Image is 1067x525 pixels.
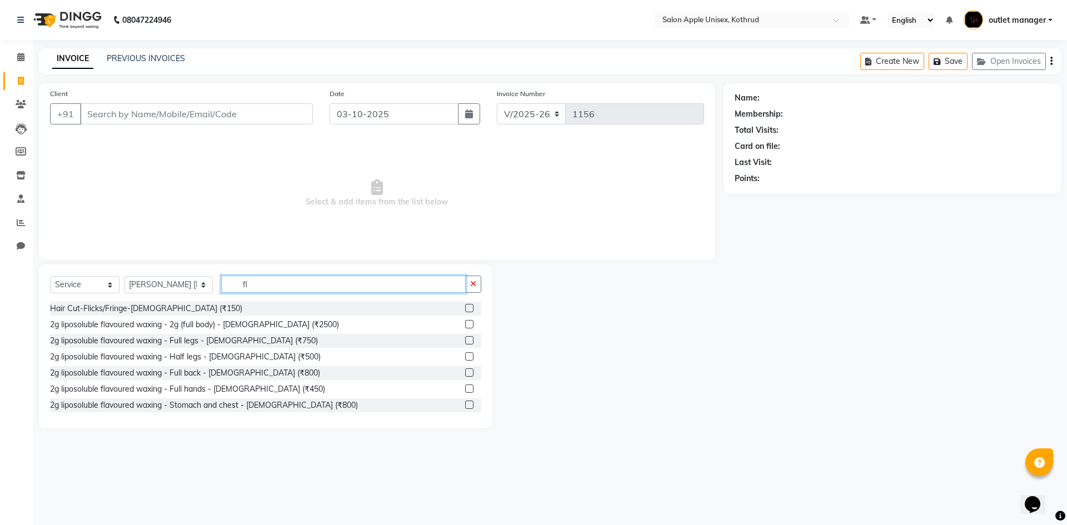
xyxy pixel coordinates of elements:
[860,53,924,70] button: Create New
[330,89,345,99] label: Date
[929,53,968,70] button: Save
[735,108,783,120] div: Membership:
[735,173,760,184] div: Points:
[50,89,68,99] label: Client
[50,319,339,331] div: 2g liposoluble flavoured waxing - 2g (full body) - [DEMOGRAPHIC_DATA] (₹2500)
[107,53,185,63] a: PREVIOUS INVOICES
[122,4,171,36] b: 08047224946
[52,49,93,69] a: INVOICE
[50,103,81,124] button: +91
[972,53,1046,70] button: Open Invoices
[735,157,772,168] div: Last Visit:
[80,103,313,124] input: Search by Name/Mobile/Email/Code
[50,399,358,411] div: 2g liposoluble flavoured waxing - Stomach and chest - [DEMOGRAPHIC_DATA] (₹800)
[735,124,779,136] div: Total Visits:
[50,383,325,395] div: 2g liposoluble flavoured waxing - Full hands - [DEMOGRAPHIC_DATA] (₹450)
[221,276,466,293] input: Search or Scan
[50,367,320,379] div: 2g liposoluble flavoured waxing - Full back - [DEMOGRAPHIC_DATA] (₹800)
[989,14,1046,26] span: outlet manager
[735,92,760,104] div: Name:
[964,10,983,29] img: outlet manager
[735,141,780,152] div: Card on file:
[497,89,545,99] label: Invoice Number
[50,303,242,314] div: Hair Cut-Flicks/Fringe-[DEMOGRAPHIC_DATA] (₹150)
[50,351,321,363] div: 2g liposoluble flavoured waxing - Half legs - [DEMOGRAPHIC_DATA] (₹500)
[1020,481,1056,514] iframe: chat widget
[28,4,104,36] img: logo
[50,335,318,347] div: 2g liposoluble flavoured waxing - Full legs - [DEMOGRAPHIC_DATA] (₹750)
[50,138,704,249] span: Select & add items from the list below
